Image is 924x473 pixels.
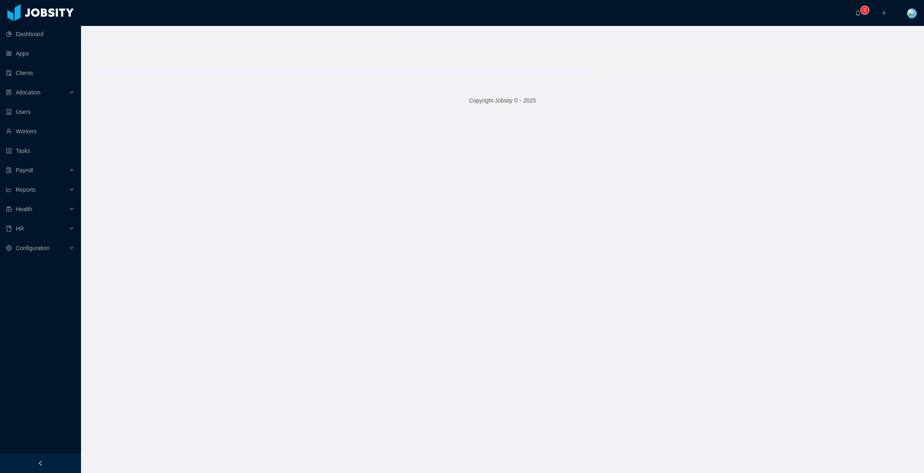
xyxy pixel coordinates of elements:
a: icon: robotUsers [6,104,75,120]
i: icon: file-protect [6,167,12,173]
span: Health [16,206,32,212]
a: icon: userWorkers [6,123,75,139]
i: icon: bell [855,10,861,16]
a: icon: appstoreApps [6,45,75,62]
a: icon: profileTasks [6,143,75,159]
span: Configuration [16,245,49,251]
span: HR [16,225,24,232]
i: icon: solution [6,90,12,95]
span: Payroll [16,167,33,173]
i: icon: line-chart [6,187,12,193]
sup: 0 [861,6,869,14]
img: 58a31ca0-4729-11e8-a87f-69b50fb464fe_5b465dd213283.jpeg [907,9,917,18]
a: icon: pie-chartDashboard [6,26,75,42]
i: icon: book [6,226,12,231]
span: Allocation [16,89,41,96]
span: Reports [16,186,36,193]
footer: Copyright Jobsity © - 2025 [81,87,924,115]
a: icon: auditClients [6,65,75,81]
i: icon: medicine-box [6,206,12,212]
i: icon: setting [6,245,12,251]
i: icon: plus [881,10,887,16]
